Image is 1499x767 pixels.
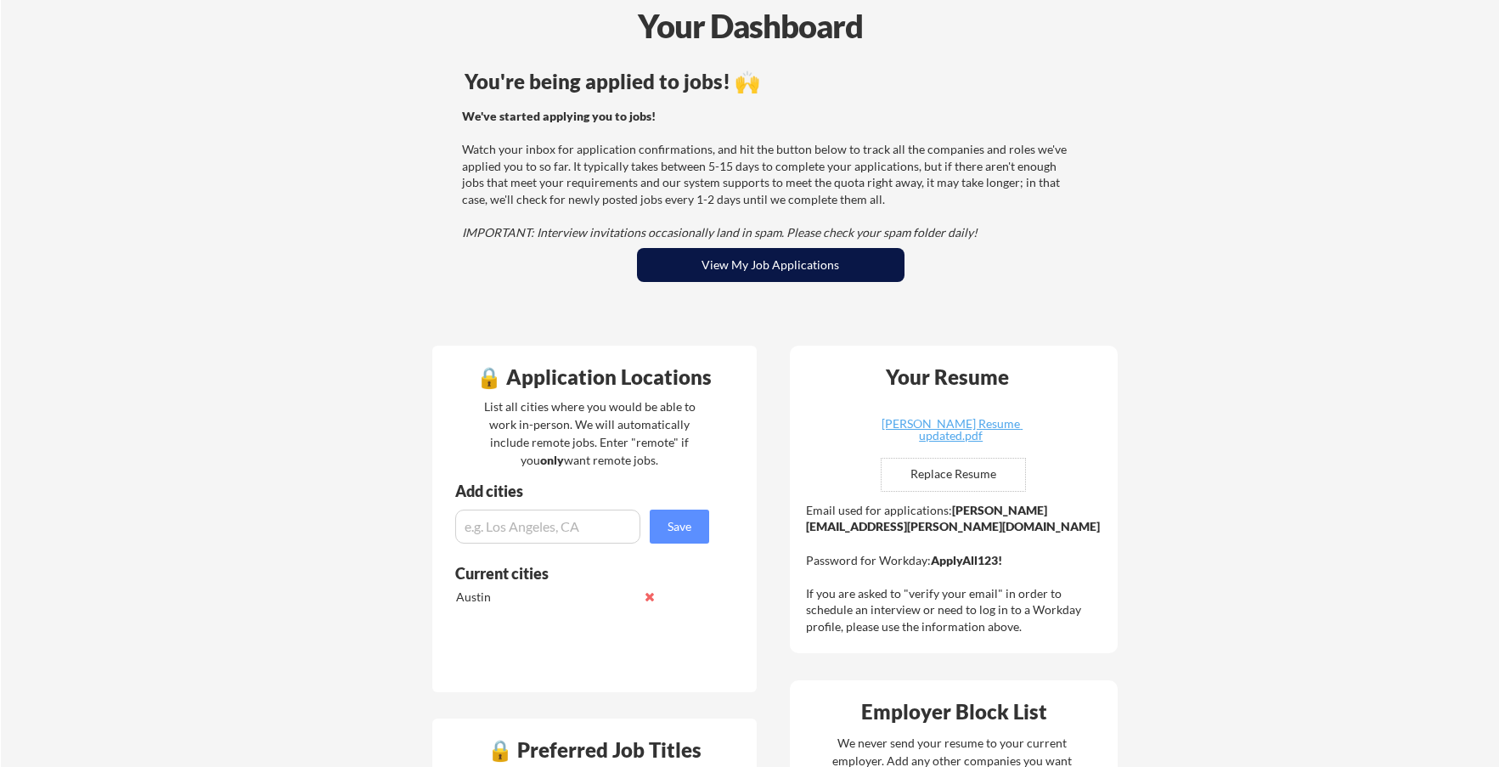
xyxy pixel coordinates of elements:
div: Email used for applications: Password for Workday: If you are asked to "verify your email" in ord... [806,502,1106,635]
em: IMPORTANT: Interview invitations occasionally land in spam. Please check your spam folder daily! [462,225,978,240]
input: e.g. Los Angeles, CA [455,510,640,544]
div: Employer Block List [797,702,1113,722]
strong: [PERSON_NAME][EMAIL_ADDRESS][PERSON_NAME][DOMAIN_NAME] [806,503,1100,534]
div: Austin [456,589,635,606]
button: Save [650,510,709,544]
div: You're being applied to jobs! 🙌 [465,71,1077,92]
div: Watch your inbox for application confirmations, and hit the button below to track all the compani... [462,108,1074,241]
strong: only [540,453,564,467]
a: [PERSON_NAME] Resume updated.pdf [850,418,1052,444]
div: List all cities where you would be able to work in-person. We will automatically include remote j... [473,398,707,469]
strong: We've started applying you to jobs! [462,109,656,123]
div: Current cities [455,566,690,581]
div: 🔒 Preferred Job Titles [437,740,752,760]
div: Your Dashboard [2,2,1499,50]
div: [PERSON_NAME] Resume updated.pdf [850,418,1052,442]
button: View My Job Applications [637,248,904,282]
div: Add cities [455,483,713,499]
div: Your Resume [864,367,1032,387]
div: 🔒 Application Locations [437,367,752,387]
strong: ApplyAll123! [931,553,1002,567]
